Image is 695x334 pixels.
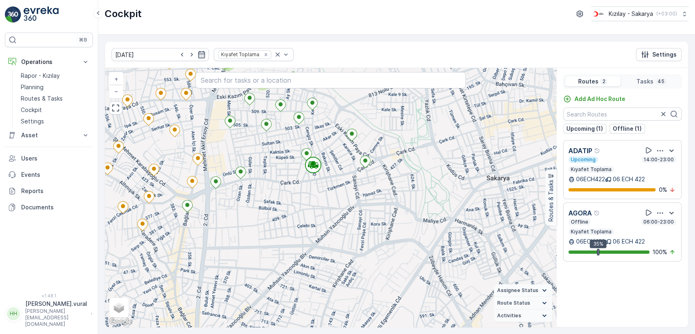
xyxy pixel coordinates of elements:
[21,117,44,125] p: Settings
[107,316,134,327] img: Google
[21,187,90,195] p: Reports
[261,51,270,58] div: Remove Kıyafet Toplama
[25,300,87,308] p: [PERSON_NAME].vural
[657,78,665,85] p: 45
[7,307,20,320] div: HH
[18,116,93,127] a: Settings
[25,308,87,327] p: [PERSON_NAME][EMAIL_ADDRESS][DOMAIN_NAME]
[613,175,645,183] p: 06 ECH 422
[643,156,675,163] p: 14:00-23:00
[568,208,592,218] p: AGORA
[21,203,90,211] p: Documents
[18,70,93,81] a: Rapor - Kızılay
[653,248,667,256] p: 100 %
[578,77,598,86] p: Routes
[5,167,93,183] a: Events
[494,297,552,310] summary: Route Status
[594,147,601,154] div: Help Tooltip Icon
[219,51,261,58] div: Kıyafet Toplama
[5,54,93,70] button: Operations
[107,316,134,327] a: Open this area in Google Maps (opens a new window)
[114,75,118,82] span: +
[5,150,93,167] a: Users
[613,237,645,246] p: 06 ECH 422
[570,229,612,235] p: Kıyafet Toplama
[79,37,87,43] p: ⌘B
[5,127,93,143] button: Asset
[110,299,128,316] a: Layers
[21,58,77,66] p: Operations
[563,108,682,121] input: Search Routes
[609,10,653,18] p: Kızılay - Sakarya
[563,124,606,134] button: Upcoming (1)
[254,74,271,90] div: 2
[636,48,682,61] button: Settings
[114,88,118,94] span: −
[570,166,612,173] p: Kıyafet Toplama
[570,156,596,163] p: Upcoming
[5,183,93,199] a: Reports
[21,72,60,80] p: Rapor - Kızılay
[576,175,605,183] p: 06ECH422
[656,11,677,17] p: ( +03:00 )
[5,199,93,215] a: Documents
[566,125,603,133] p: Upcoming (1)
[642,219,675,225] p: 06:00-23:00
[18,81,93,93] a: Planning
[568,146,592,156] p: ADATIP
[5,293,93,298] span: v 1.48.1
[5,7,21,23] img: logo
[652,51,677,59] p: Settings
[636,77,653,86] p: Tasks
[110,85,122,97] a: Zoom Out
[659,186,667,194] p: 0 %
[601,78,606,85] p: 2
[591,9,605,18] img: k%C4%B1z%C4%B1lay_DTAvauz.png
[21,171,90,179] p: Events
[497,300,530,306] span: Route Status
[570,219,589,225] p: Offline
[18,104,93,116] a: Cockpit
[594,210,600,216] div: Help Tooltip Icon
[547,180,555,222] p: Routes & Tasks
[494,284,552,297] summary: Assignee Status
[105,7,142,20] p: Cockpit
[591,7,688,21] button: Kızılay - Sakarya(+03:00)
[195,72,466,88] input: Search for tasks or a location
[5,300,93,327] button: HH[PERSON_NAME].vural[PERSON_NAME][EMAIL_ADDRESS][DOMAIN_NAME]
[21,106,42,114] p: Cockpit
[110,73,122,85] a: Zoom In
[590,240,607,248] div: 35%
[21,94,63,103] p: Routes & Tasks
[21,83,44,91] p: Planning
[613,125,642,133] p: Offline (1)
[609,124,645,134] button: Offline (1)
[112,48,209,61] input: dd/mm/yyyy
[24,7,59,23] img: logo_light-DOdMpM7g.png
[574,95,625,103] p: Add Ad Hoc Route
[497,287,538,294] span: Assignee Status
[21,154,90,163] p: Users
[21,131,77,139] p: Asset
[563,95,625,103] a: Add Ad Hoc Route
[18,93,93,104] a: Routes & Tasks
[576,237,605,246] p: 06ECH422
[497,312,521,319] span: Activities
[494,310,552,322] summary: Activities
